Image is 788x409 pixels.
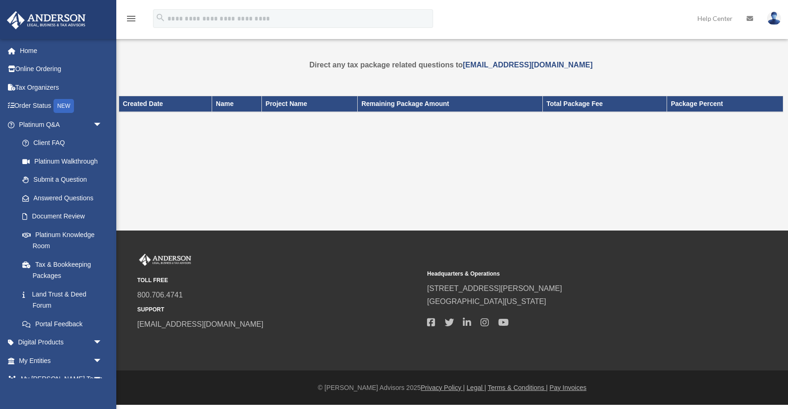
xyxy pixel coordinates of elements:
a: Document Review [13,207,116,226]
small: SUPPORT [137,305,421,315]
th: Project Name [261,96,357,112]
a: Platinum Knowledge Room [13,225,116,255]
th: Package Percent [667,96,783,112]
a: [STREET_ADDRESS][PERSON_NAME] [427,284,562,292]
a: Digital Productsarrow_drop_down [7,333,116,352]
a: Land Trust & Deed Forum [13,285,116,315]
span: arrow_drop_down [93,115,112,134]
span: arrow_drop_down [93,370,112,389]
a: Privacy Policy | [421,384,465,391]
strong: Direct any tax package related questions to [309,61,593,69]
th: Total Package Fee [542,96,667,112]
i: search [155,13,166,23]
small: Headquarters & Operations [427,269,710,279]
a: Answered Questions [13,189,116,207]
a: [GEOGRAPHIC_DATA][US_STATE] [427,297,546,305]
a: menu [126,16,137,24]
th: Created Date [119,96,212,112]
a: Legal | [467,384,486,391]
img: Anderson Advisors Platinum Portal [4,11,88,29]
small: TOLL FREE [137,276,421,285]
a: Platinum Walkthrough [13,152,116,171]
a: Order StatusNEW [7,97,116,116]
img: Anderson Advisors Platinum Portal [137,254,193,266]
a: Platinum Q&Aarrow_drop_down [7,115,116,134]
a: My Entitiesarrow_drop_down [7,351,116,370]
a: 800.706.4741 [137,291,183,299]
a: Tax & Bookkeeping Packages [13,255,112,285]
a: Tax Organizers [7,78,116,97]
a: Terms & Conditions | [488,384,548,391]
th: Name [212,96,262,112]
div: © [PERSON_NAME] Advisors 2025 [116,382,788,394]
a: Online Ordering [7,60,116,79]
div: NEW [53,99,74,113]
a: My [PERSON_NAME] Teamarrow_drop_down [7,370,116,389]
a: Pay Invoices [549,384,586,391]
a: Submit a Question [13,171,116,189]
span: arrow_drop_down [93,333,112,352]
i: menu [126,13,137,24]
span: arrow_drop_down [93,351,112,370]
a: [EMAIL_ADDRESS][DOMAIN_NAME] [137,320,263,328]
th: Remaining Package Amount [357,96,542,112]
a: Home [7,41,116,60]
a: Client FAQ [13,134,116,152]
a: Portal Feedback [13,315,116,333]
a: [EMAIL_ADDRESS][DOMAIN_NAME] [463,61,593,69]
img: User Pic [767,12,781,25]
